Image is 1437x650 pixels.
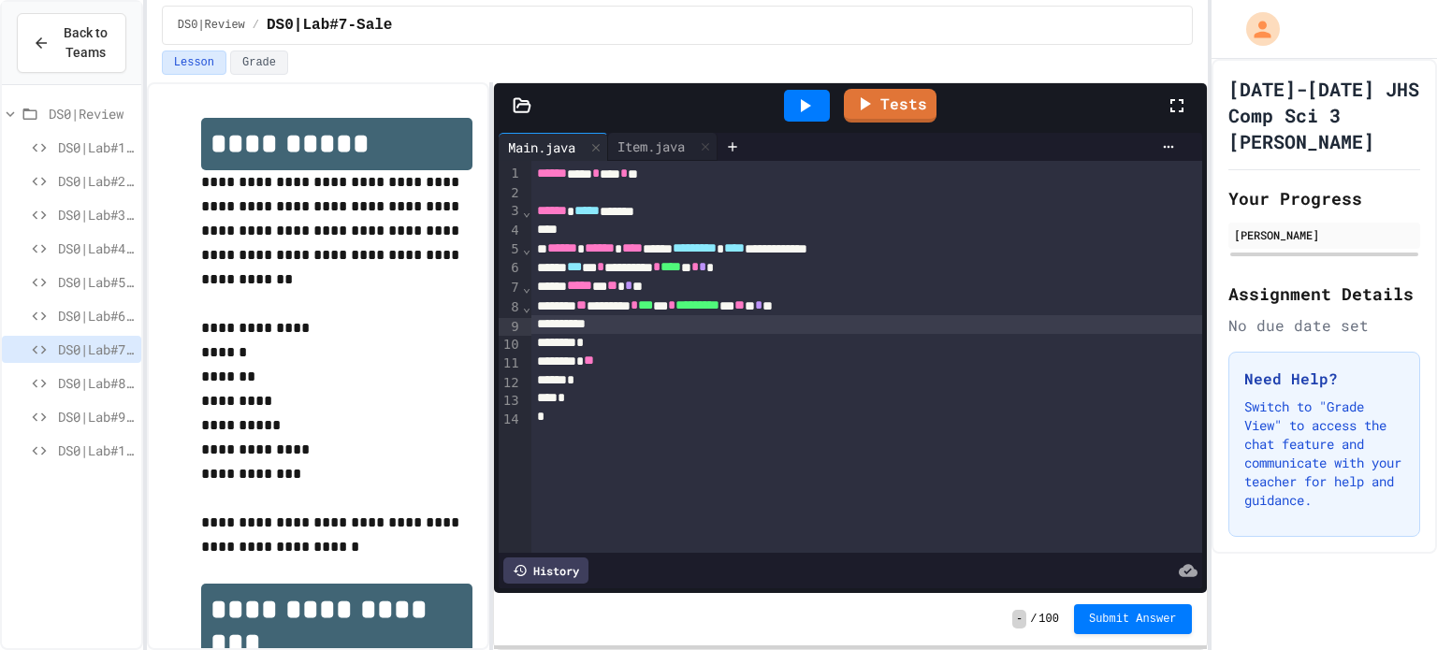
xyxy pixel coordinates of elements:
[1228,185,1420,211] h2: Your Progress
[58,373,134,393] span: DS0|Lab#8-Bank
[1227,7,1285,51] div: My Account
[1228,314,1420,337] div: No due date set
[522,241,531,256] span: Fold line
[1012,610,1026,628] span: -
[162,51,226,75] button: Lesson
[608,137,694,156] div: Item.java
[58,407,134,426] span: DS0|Lab#9-Factorial
[499,240,522,260] div: 5
[499,318,522,337] div: 9
[503,557,588,584] div: History
[267,14,392,36] span: DS0|Lab#7-Sale
[58,441,134,460] span: DS0|Lab#10-Is Solvable
[58,238,134,258] span: DS0|Lab#4-Balanced
[178,18,245,33] span: DS0|Review
[522,204,531,219] span: Fold line
[1228,76,1420,154] h1: [DATE]-[DATE] JHS Comp Sci 3 [PERSON_NAME]
[499,392,522,411] div: 13
[58,339,134,359] span: DS0|Lab#7-Sale
[17,13,126,73] button: Back to Teams
[499,298,522,318] div: 8
[58,137,134,157] span: DS0|Lab#1-Duplicate Count
[1358,575,1418,631] iframe: chat widget
[58,171,134,191] span: DS0|Lab#2-Increasing Neighbors
[499,133,608,161] div: Main.java
[499,259,522,279] div: 6
[608,133,718,161] div: Item.java
[1038,612,1059,627] span: 100
[58,306,134,325] span: DS0|Lab#6-ListMagicStrings
[499,165,522,184] div: 1
[499,336,522,354] div: 10
[58,272,134,292] span: DS0|Lab#5-Remove All In Range
[1244,397,1404,510] p: Switch to "Grade View" to access the chat feature and communicate with your teacher for help and ...
[522,280,531,295] span: Fold line
[499,411,522,429] div: 14
[499,202,522,222] div: 3
[1282,494,1418,573] iframe: chat widget
[1074,604,1192,634] button: Submit Answer
[1228,281,1420,307] h2: Assignment Details
[49,104,134,123] span: DS0|Review
[499,184,522,203] div: 2
[1030,612,1037,627] span: /
[1234,226,1415,243] div: [PERSON_NAME]
[230,51,288,75] button: Grade
[499,374,522,393] div: 12
[844,89,936,123] a: Tests
[58,205,134,224] span: DS0|Lab#3-Largest Time Denominations
[61,23,110,63] span: Back to Teams
[253,18,259,33] span: /
[499,354,522,374] div: 11
[499,222,522,240] div: 4
[1089,612,1177,627] span: Submit Answer
[1244,368,1404,390] h3: Need Help?
[499,279,522,298] div: 7
[522,299,531,314] span: Fold line
[499,137,585,157] div: Main.java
